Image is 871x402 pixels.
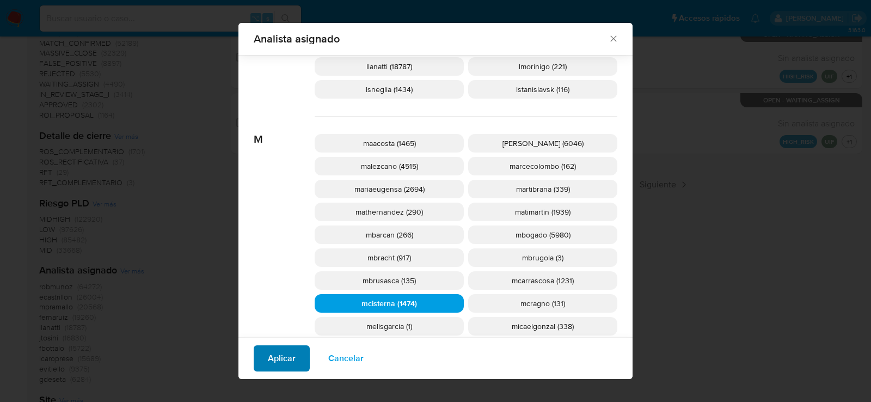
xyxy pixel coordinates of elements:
span: [PERSON_NAME] (6046) [502,138,584,149]
div: martibrana (339) [468,180,617,198]
div: lsneglia (1434) [315,80,464,99]
span: matimartin (1939) [515,206,571,217]
span: mbrugola (3) [522,252,563,263]
div: mbrusasca (135) [315,271,464,290]
span: mbogado (5980) [516,229,571,240]
span: melisgarcia (1) [366,321,412,332]
div: mcarrascosa (1231) [468,271,617,290]
button: Aplicar [254,345,310,371]
div: maacosta (1465) [315,134,464,153]
span: mbracht (917) [367,252,411,263]
div: malezcano (4515) [315,157,464,175]
div: mbarcan (266) [315,226,464,244]
span: maacosta (1465) [363,138,416,149]
div: mcragno (131) [468,294,617,313]
span: mcarrascosa (1231) [512,275,574,286]
div: melisgarcia (1) [315,317,464,336]
span: mcragno (131) [520,298,565,309]
div: mathernandez (290) [315,203,464,221]
span: malezcano (4515) [361,161,418,172]
button: Cerrar [608,33,618,43]
div: mariaeugensa (2694) [315,180,464,198]
span: mcisterna (1474) [361,298,417,309]
div: mbrugola (3) [468,248,617,267]
div: llanatti (18787) [315,57,464,76]
span: Aplicar [268,346,296,370]
div: lmorinigo (221) [468,57,617,76]
span: M [254,117,315,146]
span: mathernandez (290) [355,206,423,217]
div: mbogado (5980) [468,226,617,244]
div: mbracht (917) [315,248,464,267]
div: lstanislavsk (116) [468,80,617,99]
span: mbarcan (266) [366,229,413,240]
span: mariaeugensa (2694) [354,184,425,194]
div: matimartin (1939) [468,203,617,221]
div: [PERSON_NAME] (6046) [468,134,617,153]
span: martibrana (339) [516,184,570,194]
span: mbrusasca (135) [363,275,416,286]
div: micaelgonzal (338) [468,317,617,336]
div: mcisterna (1474) [315,294,464,313]
button: Cancelar [314,345,378,371]
span: micaelgonzal (338) [512,321,574,332]
span: lstanislavsk (116) [516,84,569,95]
div: marcecolombo (162) [468,157,617,175]
span: Cancelar [328,346,364,370]
span: Analista asignado [254,33,608,44]
span: marcecolombo (162) [510,161,576,172]
span: lmorinigo (221) [519,61,567,72]
span: llanatti (18787) [366,61,412,72]
span: lsneglia (1434) [366,84,413,95]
